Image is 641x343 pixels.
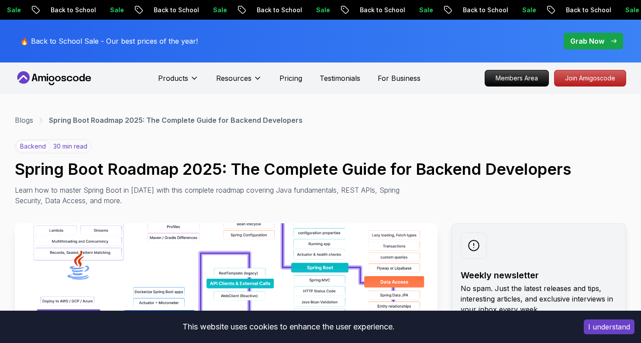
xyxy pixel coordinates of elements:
[461,269,617,281] h2: Weekly newsletter
[279,73,302,83] a: Pricing
[203,6,231,14] p: Sale
[554,70,626,87] a: Join Amigoscode
[144,6,203,14] p: Back to School
[320,73,360,83] a: Testimonials
[15,185,406,206] p: Learn how to master Spring Boot in [DATE] with this complete roadmap covering Java fundamentals, ...
[16,141,50,152] p: backend
[556,6,616,14] p: Back to School
[555,70,626,86] p: Join Amigoscode
[216,73,262,90] button: Resources
[100,6,128,14] p: Sale
[378,73,420,83] a: For Business
[15,115,33,125] a: Blogs
[7,317,571,336] div: This website uses cookies to enhance the user experience.
[247,6,307,14] p: Back to School
[49,115,303,125] p: Spring Boot Roadmap 2025: The Complete Guide for Backend Developers
[584,319,634,334] button: Accept cookies
[485,70,549,87] a: Members Area
[15,160,626,178] h1: Spring Boot Roadmap 2025: The Complete Guide for Backend Developers
[53,142,87,151] p: 30 min read
[453,6,513,14] p: Back to School
[410,6,438,14] p: Sale
[513,6,541,14] p: Sale
[350,6,410,14] p: Back to School
[216,73,252,83] p: Resources
[461,283,617,315] p: No spam. Just the latest releases and tips, interesting articles, and exclusive interviews in you...
[20,36,198,46] p: 🔥 Back to School Sale - Our best prices of the year!
[307,6,334,14] p: Sale
[570,36,604,46] p: Grab Now
[41,6,100,14] p: Back to School
[158,73,188,83] p: Products
[158,73,199,90] button: Products
[485,70,548,86] p: Members Area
